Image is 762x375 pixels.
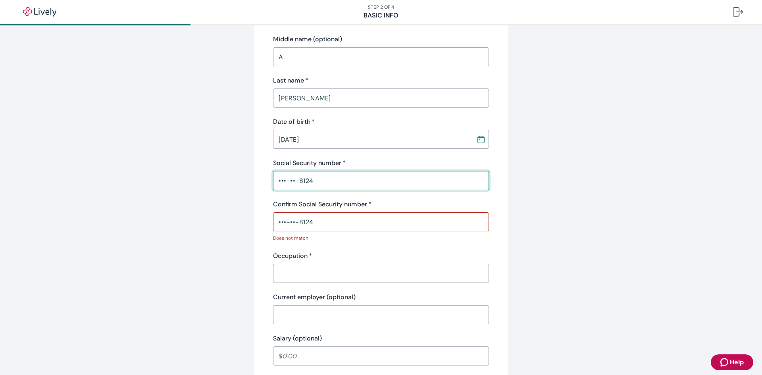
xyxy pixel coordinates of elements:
label: Confirm Social Security number [273,200,371,209]
label: Occupation [273,251,312,261]
label: Social Security number [273,158,346,168]
label: Current employer (optional) [273,292,356,302]
input: MM / DD / YYYY [273,131,471,147]
label: Salary (optional) [273,334,322,343]
p: Does not match [273,235,483,242]
svg: Zendesk support icon [720,358,730,367]
label: Last name [273,76,308,85]
input: ••• - •• - •••• [273,214,489,230]
button: Zendesk support iconHelp [711,354,753,370]
button: Log out [727,2,749,21]
svg: Calendar [477,135,485,143]
input: $0.00 [273,348,489,364]
img: Lively [17,7,62,17]
button: Choose date, selected date is Jul 5, 1989 [474,132,488,146]
span: Help [730,358,744,367]
label: Date of birth [273,117,315,127]
label: Middle name (optional) [273,35,342,44]
input: ••• - •• - •••• [273,173,489,188]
